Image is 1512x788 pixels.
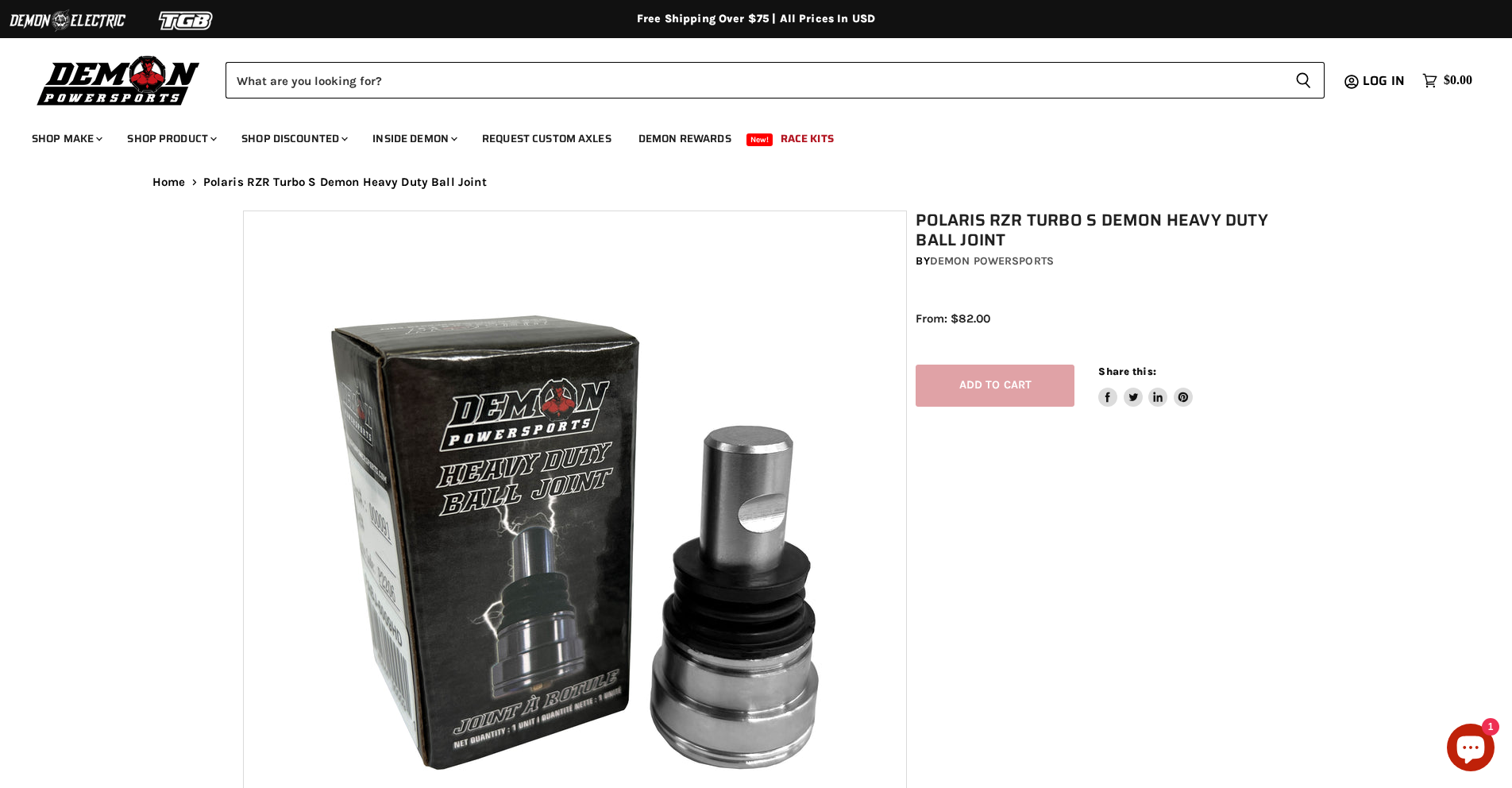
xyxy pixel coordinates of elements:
span: Log in [1363,71,1405,91]
a: Race Kits [769,122,846,155]
h1: Polaris RZR Turbo S Demon Heavy Duty Ball Joint [916,211,1278,250]
a: Shop Make [20,122,112,155]
img: Demon Powersports [32,52,206,108]
aside: Share this: [1098,365,1193,407]
button: Search [1282,62,1325,98]
a: Request Custom Axles [470,122,623,155]
a: Inside Demon [361,122,467,155]
a: Demon Rewards [627,122,743,155]
span: From: $82.00 [916,311,990,326]
div: by [916,253,1278,270]
inbox-online-store-chat: Shopify online store chat [1442,724,1499,775]
a: Home [152,176,186,189]
a: Log in [1356,74,1414,88]
span: Polaris RZR Turbo S Demon Heavy Duty Ball Joint [203,176,487,189]
img: TGB Logo 2 [127,6,246,36]
div: Free Shipping Over $75 | All Prices In USD [121,12,1391,26]
ul: Main menu [20,116,1468,155]
img: Demon Electric Logo 2 [8,6,127,36]
a: Shop Product [115,122,226,155]
span: New! [746,133,773,146]
span: $0.00 [1444,73,1472,88]
a: $0.00 [1414,69,1480,92]
form: Product [226,62,1325,98]
a: Shop Discounted [229,122,357,155]
input: Search [226,62,1282,98]
a: Demon Powersports [930,254,1054,268]
span: Share this: [1098,365,1155,377]
nav: Breadcrumbs [121,176,1391,189]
